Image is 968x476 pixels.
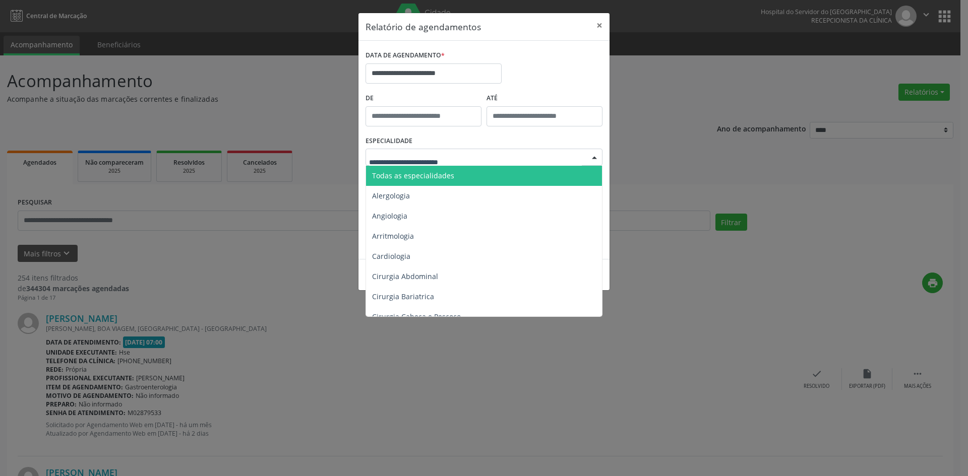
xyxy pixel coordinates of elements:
[366,91,481,106] label: De
[589,13,610,38] button: Close
[372,312,461,321] span: Cirurgia Cabeça e Pescoço
[372,211,407,221] span: Angiologia
[366,48,445,63] label: DATA DE AGENDAMENTO
[372,171,454,180] span: Todas as especialidades
[372,271,438,281] span: Cirurgia Abdominal
[366,133,412,149] label: ESPECIALIDADE
[487,91,602,106] label: ATÉ
[372,191,410,200] span: Alergologia
[372,292,434,301] span: Cirurgia Bariatrica
[372,231,414,241] span: Arritmologia
[372,251,410,261] span: Cardiologia
[366,20,481,33] h5: Relatório de agendamentos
